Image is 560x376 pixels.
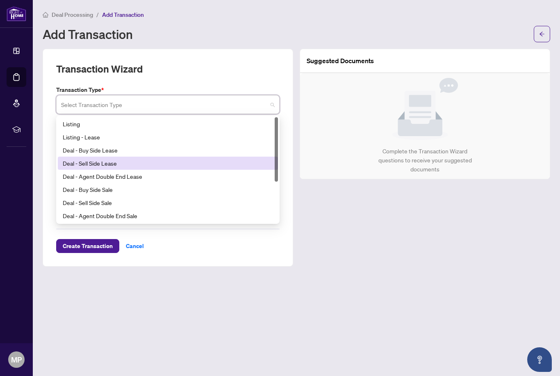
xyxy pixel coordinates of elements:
button: Cancel [119,239,150,253]
span: Create Transaction [63,239,113,253]
div: Listing - Lease [58,130,278,144]
button: Create Transaction [56,239,119,253]
div: Deal - Agent Double End Lease [63,172,273,181]
article: Suggested Documents [307,56,374,66]
li: / [96,10,99,19]
h2: Transaction Wizard [56,62,143,75]
span: Cancel [126,239,144,253]
div: Deal - Buy Side Sale [63,185,273,194]
div: Deal - Buy Side Sale [58,183,278,196]
div: Deal - Sell Side Lease [63,159,273,168]
div: Deal - Sell Side Sale [63,198,273,207]
div: Deal - Buy Side Lease [63,146,273,155]
div: Listing - Lease [63,132,273,141]
img: Null State Icon [392,78,458,140]
div: Deal - Sell Side Sale [58,196,278,209]
span: home [43,12,48,18]
div: Deal - Sell Side Lease [58,157,278,170]
img: logo [7,6,26,21]
div: Deal - Buy Side Lease [58,144,278,157]
span: arrow-left [539,31,545,37]
div: Complete the Transaction Wizard questions to receive your suggested documents [369,147,480,174]
div: Deal - Agent Double End Lease [58,170,278,183]
div: Deal - Agent Double End Sale [58,209,278,222]
span: Add Transaction [102,11,144,18]
button: Open asap [527,347,552,372]
div: Deal - Agent Double End Sale [63,211,273,220]
div: Listing [58,117,278,130]
div: Listing [63,119,273,128]
label: Transaction Type [56,85,280,94]
span: Deal Processing [52,11,93,18]
span: MP [11,354,22,365]
h1: Add Transaction [43,27,133,41]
